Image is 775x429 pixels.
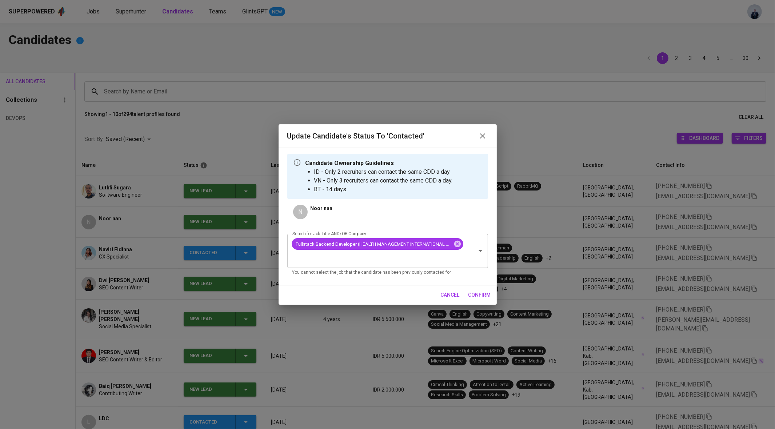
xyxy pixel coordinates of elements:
button: Open [475,246,486,256]
div: Fullstack Backend Developer (HEALTH MANAGEMENT INTERNATIONAL PTE. LTD.) [292,238,463,250]
button: confirm [466,288,494,302]
p: Noor nan [311,205,333,212]
p: Candidate Ownership Guidelines [305,159,453,168]
li: BT - 14 days. [314,185,453,194]
span: cancel [441,290,460,300]
span: Fullstack Backend Developer (HEALTH MANAGEMENT INTERNATIONAL PTE. LTD.) [292,241,456,248]
div: N [293,205,308,219]
h6: Update Candidate's Status to 'Contacted' [287,130,425,142]
p: You cannot select the job that the candidate has been previously contacted for. [292,269,483,276]
span: confirm [468,290,491,300]
li: ID - Only 2 recruiters can contact the same CDD a day. [314,168,453,176]
button: cancel [438,288,463,302]
li: VN - Only 3 recruiters can contact the same CDD a day. [314,176,453,185]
